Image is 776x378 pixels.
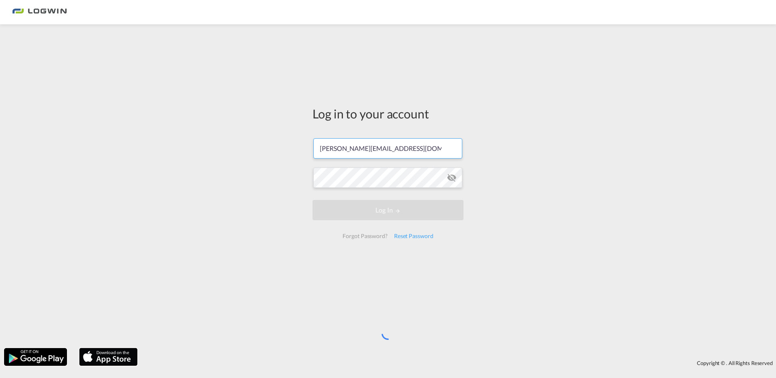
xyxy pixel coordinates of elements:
[142,356,776,370] div: Copyright © . All Rights Reserved
[447,173,457,183] md-icon: icon-eye-off
[391,229,437,243] div: Reset Password
[313,138,462,159] input: Enter email/phone number
[12,3,67,21] img: bc73a0e0d8c111efacd525e4c8ad7d32.png
[313,105,463,122] div: Log in to your account
[339,229,390,243] div: Forgot Password?
[3,347,68,367] img: google.png
[78,347,138,367] img: apple.png
[313,200,463,220] button: LOGIN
